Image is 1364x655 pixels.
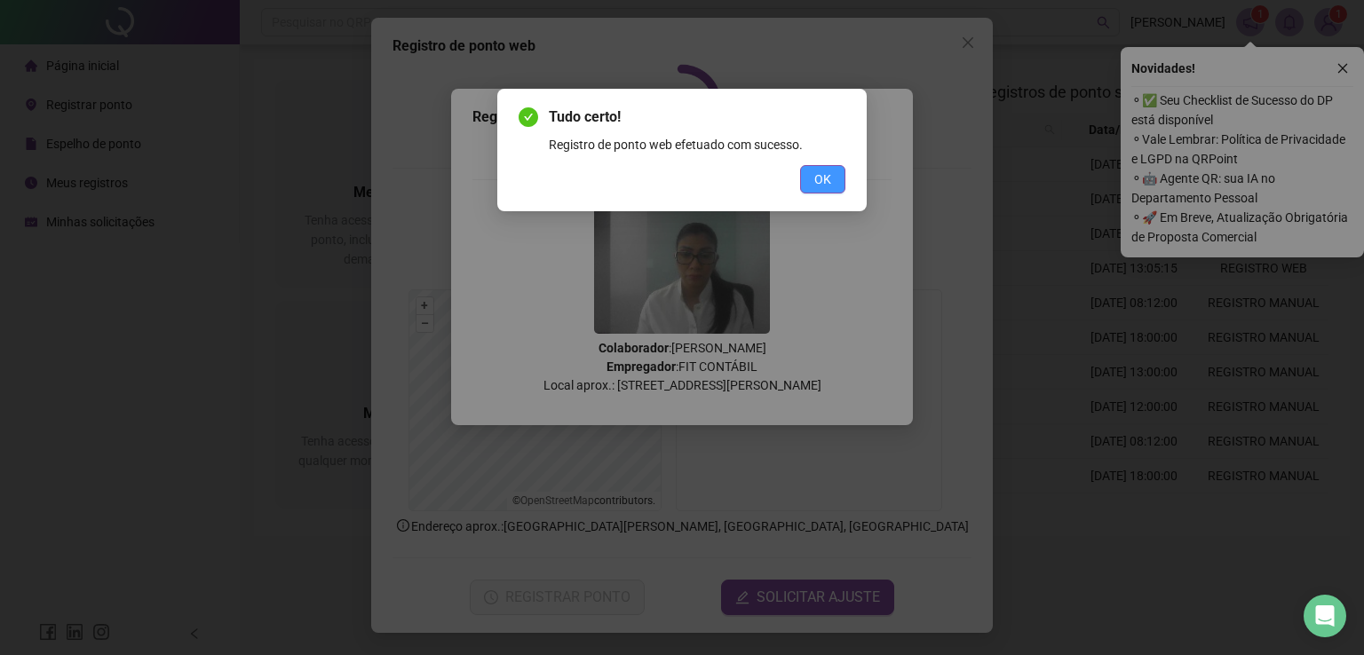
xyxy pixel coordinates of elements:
[1304,595,1346,637] div: Open Intercom Messenger
[814,170,831,189] span: OK
[519,107,538,127] span: check-circle
[800,165,845,193] button: OK
[549,135,845,154] div: Registro de ponto web efetuado com sucesso.
[549,107,845,128] span: Tudo certo!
